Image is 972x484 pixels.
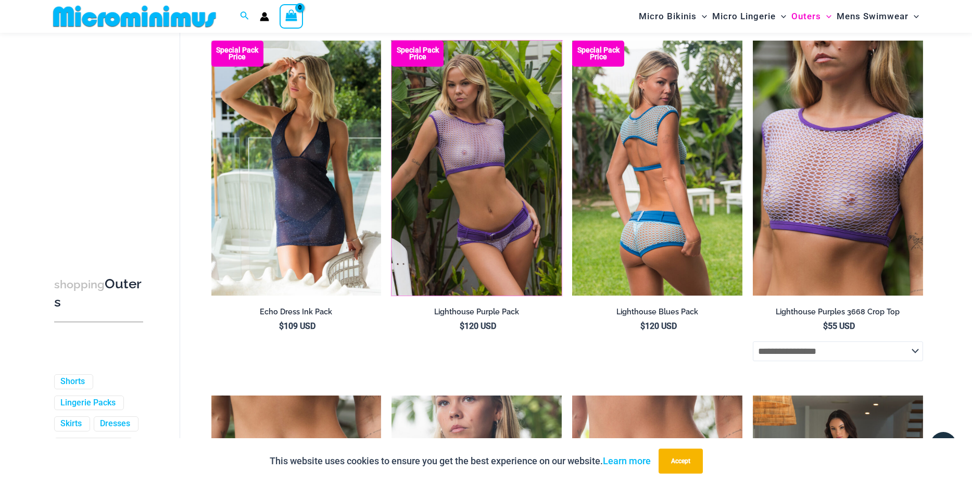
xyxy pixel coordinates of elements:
[392,41,562,296] img: Lighthouse Purples 3668 Crop Top 516 Short 11
[54,35,148,243] iframe: TrustedSite Certified
[837,3,908,30] span: Mens Swimwear
[603,455,651,466] a: Learn more
[392,307,562,317] h2: Lighthouse Purple Pack
[639,3,697,30] span: Micro Bikinis
[60,398,116,409] a: Lingerie Packs
[211,41,382,296] a: Echo Ink 5671 Dress 682 Thong 07 Echo Ink 5671 Dress 682 Thong 08Echo Ink 5671 Dress 682 Thong 08
[753,307,923,321] a: Lighthouse Purples 3668 Crop Top
[572,307,742,317] h2: Lighthouse Blues Pack
[392,47,444,60] b: Special Pack Price
[49,5,220,28] img: MM SHOP LOGO FLAT
[572,307,742,321] a: Lighthouse Blues Pack
[54,275,143,311] h3: Outers
[753,41,923,296] img: Lighthouse Purples 3668 Crop Top 01
[697,3,707,30] span: Menu Toggle
[659,449,703,474] button: Accept
[60,376,85,387] a: Shorts
[821,3,831,30] span: Menu Toggle
[640,321,645,331] span: $
[211,307,382,317] h2: Echo Dress Ink Pack
[392,307,562,321] a: Lighthouse Purple Pack
[260,12,269,21] a: Account icon link
[240,10,249,23] a: Search icon link
[635,2,924,31] nav: Site Navigation
[54,278,105,291] span: shopping
[789,3,834,30] a: OutersMenu ToggleMenu Toggle
[776,3,786,30] span: Menu Toggle
[572,41,742,296] a: Lighthouse Blues 3668 Crop Top 516 Short 03 Lighthouse Blues 3668 Crop Top 516 Short 04Lighthouse...
[640,321,677,331] bdi: 120 USD
[279,321,315,331] bdi: 109 USD
[460,321,496,331] bdi: 120 USD
[636,3,710,30] a: Micro BikinisMenu ToggleMenu Toggle
[100,419,130,430] a: Dresses
[834,3,921,30] a: Mens SwimwearMenu ToggleMenu Toggle
[280,4,304,28] a: View Shopping Cart, empty
[823,321,855,331] bdi: 55 USD
[279,321,284,331] span: $
[460,321,464,331] span: $
[270,453,651,469] p: This website uses cookies to ensure you get the best experience on our website.
[823,321,828,331] span: $
[753,41,923,296] a: Lighthouse Purples 3668 Crop Top 01Lighthouse Purples 3668 Crop Top 516 Short 02Lighthouse Purple...
[908,3,919,30] span: Menu Toggle
[791,3,821,30] span: Outers
[60,419,82,430] a: Skirts
[392,41,562,296] a: Lighthouse Purples 3668 Crop Top 516 Short 11 Lighthouse Purples 3668 Crop Top 516 Short 09Lighth...
[211,41,382,296] img: Echo Ink 5671 Dress 682 Thong 07
[211,307,382,321] a: Echo Dress Ink Pack
[211,47,263,60] b: Special Pack Price
[712,3,776,30] span: Micro Lingerie
[572,41,742,296] img: Lighthouse Blues 3668 Crop Top 516 Short 04
[572,47,624,60] b: Special Pack Price
[753,307,923,317] h2: Lighthouse Purples 3668 Crop Top
[710,3,789,30] a: Micro LingerieMenu ToggleMenu Toggle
